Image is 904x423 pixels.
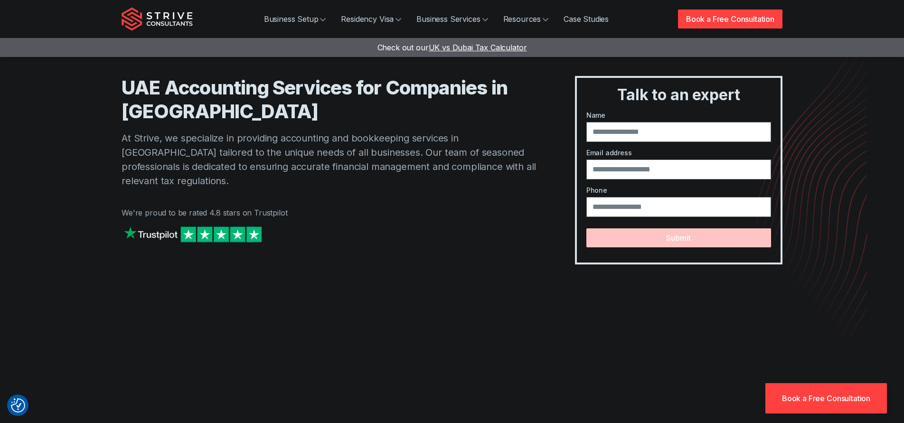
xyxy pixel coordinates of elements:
[765,383,887,414] a: Book a Free Consultation
[122,7,193,31] img: Strive Consultants
[11,398,25,413] img: Revisit consent button
[122,207,537,218] p: We're proud to be rated 4.8 stars on Trustpilot
[122,224,264,244] img: Strive on Trustpilot
[586,185,771,195] label: Phone
[11,398,25,413] button: Consent Preferences
[586,110,771,120] label: Name
[678,9,782,28] a: Book a Free Consultation
[586,148,771,158] label: Email address
[586,228,771,247] button: Submit
[429,43,527,52] span: UK vs Dubai Tax Calculator
[581,85,777,104] h3: Talk to an expert
[556,9,616,28] a: Case Studies
[409,9,495,28] a: Business Services
[122,131,537,188] p: At Strive, we specialize in providing accounting and bookkeeping services in [GEOGRAPHIC_DATA] ta...
[256,9,334,28] a: Business Setup
[333,9,409,28] a: Residency Visa
[122,76,537,123] h1: UAE Accounting Services for Companies in [GEOGRAPHIC_DATA]
[377,43,527,52] a: Check out ourUK vs Dubai Tax Calculator
[496,9,556,28] a: Resources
